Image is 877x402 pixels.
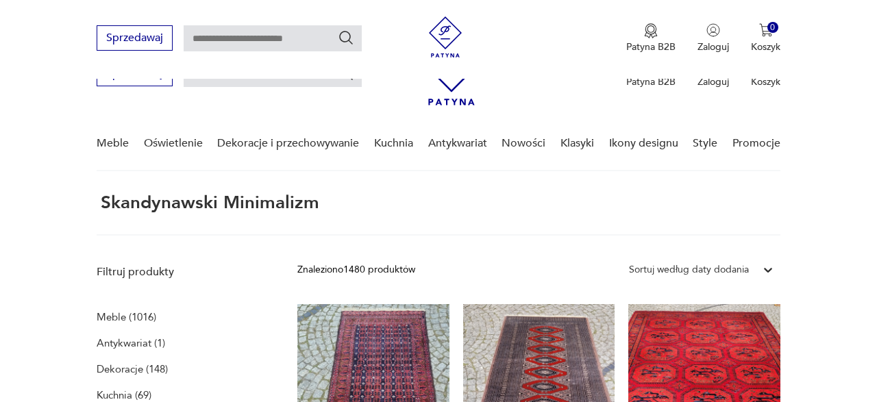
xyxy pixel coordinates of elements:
[609,117,678,170] a: Ikony designu
[751,40,780,53] p: Koszyk
[626,75,676,88] p: Patyna B2B
[97,25,173,51] button: Sprzedawaj
[97,264,264,279] p: Filtruj produkty
[751,23,780,53] button: 0Koszyk
[706,23,720,37] img: Ikonka użytkownika
[297,262,415,277] div: Znaleziono 1480 produktów
[560,117,594,170] a: Klasyki
[97,334,165,353] a: Antykwariat (1)
[693,117,717,170] a: Style
[759,23,773,37] img: Ikona koszyka
[97,193,319,212] h1: Skandynawski minimalizm
[626,23,676,53] button: Patyna B2B
[97,117,129,170] a: Meble
[697,40,729,53] p: Zaloguj
[697,75,729,88] p: Zaloguj
[374,117,413,170] a: Kuchnia
[97,34,173,44] a: Sprzedawaj
[97,360,168,379] a: Dekoracje (148)
[626,40,676,53] p: Patyna B2B
[644,23,658,38] img: Ikona medalu
[338,29,354,46] button: Szukaj
[425,16,466,58] img: Patyna - sklep z meblami i dekoracjami vintage
[626,23,676,53] a: Ikona medaluPatyna B2B
[97,307,156,327] a: Meble (1016)
[428,117,487,170] a: Antykwariat
[97,70,173,79] a: Sprzedawaj
[217,117,359,170] a: Dekoracje i przechowywanie
[767,22,779,34] div: 0
[751,75,780,88] p: Koszyk
[697,23,729,53] button: Zaloguj
[502,117,545,170] a: Nowości
[629,262,749,277] div: Sortuj według daty dodania
[732,117,780,170] a: Promocje
[144,117,203,170] a: Oświetlenie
